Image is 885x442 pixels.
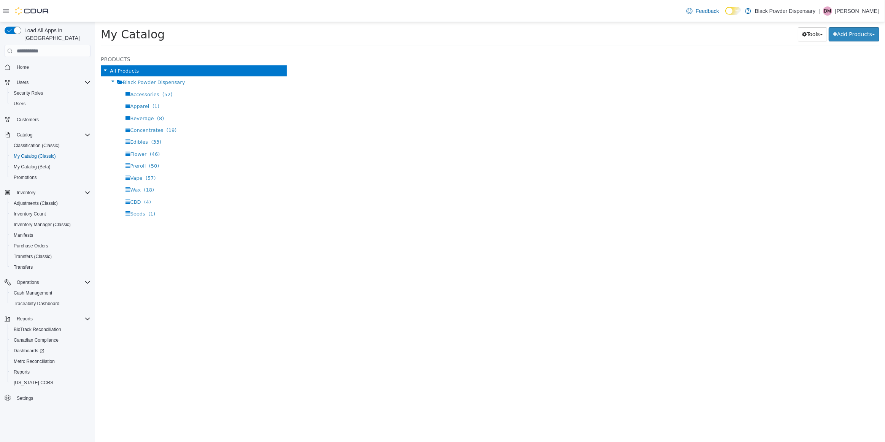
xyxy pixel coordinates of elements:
span: Metrc Reconciliation [14,358,55,364]
button: Adjustments (Classic) [8,198,94,209]
span: Flower [35,129,51,135]
span: (1) [57,81,64,87]
span: BioTrack Reconciliation [14,326,61,333]
a: Inventory Manager (Classic) [11,220,74,229]
button: Operations [2,277,94,288]
span: Reports [17,316,33,322]
a: Transfers [11,263,36,272]
span: All Products [15,46,44,52]
span: My Catalog (Beta) [14,164,51,170]
a: My Catalog (Beta) [11,162,54,171]
button: Reports [8,367,94,377]
button: Tools [703,5,732,19]
span: Cash Management [11,288,91,298]
button: Customers [2,114,94,125]
button: Traceabilty Dashboard [8,298,94,309]
button: BioTrack Reconciliation [8,324,94,335]
span: (4) [49,177,56,183]
input: Dark Mode [725,7,741,15]
a: Inventory Count [11,209,49,219]
a: [US_STATE] CCRS [11,378,56,387]
a: Home [14,63,32,72]
span: Users [14,78,91,87]
span: Manifests [14,232,33,238]
span: (46) [55,129,65,135]
a: Security Roles [11,89,46,98]
a: Reports [11,368,33,377]
span: Vape [35,153,47,159]
span: CBD [35,177,46,183]
span: Transfers [14,264,33,270]
span: Transfers (Classic) [11,252,91,261]
a: Dashboards [8,345,94,356]
span: Settings [17,395,33,401]
span: [US_STATE] CCRS [14,380,53,386]
button: Canadian Compliance [8,335,94,345]
span: Transfers (Classic) [14,253,52,260]
a: Customers [14,115,42,124]
span: (18) [49,165,59,171]
span: Seeds [35,189,50,195]
button: Inventory [14,188,38,197]
span: (8) [62,93,69,99]
span: Users [17,79,29,86]
a: BioTrack Reconciliation [11,325,64,334]
span: Inventory Count [11,209,91,219]
button: [US_STATE] CCRS [8,377,94,388]
span: Preroll [35,141,51,147]
a: Canadian Compliance [11,336,62,345]
p: | [818,6,820,16]
button: Reports [14,314,36,323]
span: Beverage [35,93,59,99]
span: Wax [35,165,46,171]
a: Purchase Orders [11,241,51,250]
nav: Complex example [5,59,91,423]
span: Black Powder Dispensary [28,57,90,63]
button: Settings [2,393,94,404]
span: Concentrates [35,105,68,111]
span: (52) [67,70,78,75]
img: Cova [15,7,49,15]
p: Black Powder Dispensary [755,6,816,16]
span: Cash Management [14,290,52,296]
button: Add Products [734,5,784,19]
a: Feedback [683,3,722,19]
span: Load All Apps in [GEOGRAPHIC_DATA] [21,27,91,42]
button: Security Roles [8,88,94,98]
a: Dashboards [11,346,47,355]
button: Catalog [14,130,35,139]
a: Classification (Classic) [11,141,63,150]
a: Traceabilty Dashboard [11,299,62,308]
span: Home [14,62,91,72]
span: Dashboards [14,348,44,354]
span: Inventory Count [14,211,46,217]
a: Adjustments (Classic) [11,199,61,208]
span: My Catalog (Beta) [11,162,91,171]
span: Inventory [17,190,35,196]
span: (50) [54,141,64,147]
a: Users [11,99,29,108]
span: Reports [11,368,91,377]
button: My Catalog (Beta) [8,162,94,172]
span: Adjustments (Classic) [14,200,58,206]
span: Promotions [14,174,37,181]
span: (19) [71,105,82,111]
span: Customers [14,114,91,124]
span: Edibles [35,117,53,123]
button: Metrc Reconciliation [8,356,94,367]
button: Transfers [8,262,94,272]
span: Promotions [11,173,91,182]
span: Security Roles [11,89,91,98]
span: My Catalog [6,6,70,19]
span: Canadian Compliance [14,337,59,343]
button: Transfers (Classic) [8,251,94,262]
span: (33) [56,117,66,123]
span: Users [11,99,91,108]
button: Purchase Orders [8,241,94,251]
a: Settings [14,394,36,403]
span: Transfers [11,263,91,272]
a: Manifests [11,231,36,240]
button: Promotions [8,172,94,183]
span: Inventory Manager (Classic) [14,222,71,228]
